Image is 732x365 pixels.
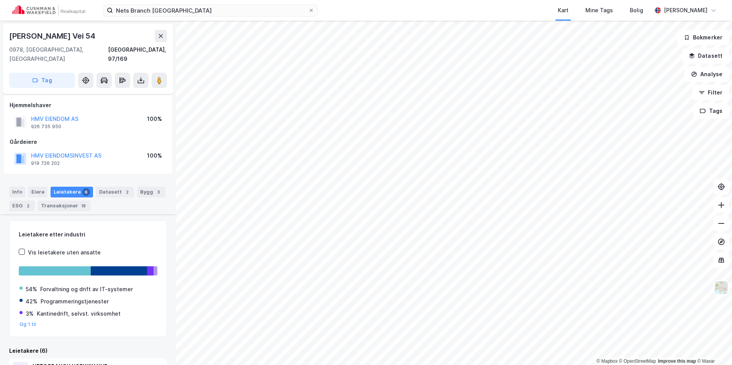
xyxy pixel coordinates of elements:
img: cushman-wakefield-realkapital-logo.202ea83816669bd177139c58696a8fa1.svg [12,5,85,16]
div: 100% [147,151,162,160]
div: Datasett [96,187,134,197]
div: Eiere [28,187,47,197]
a: Improve this map [658,358,696,364]
input: Søk på adresse, matrikkel, gårdeiere, leietakere eller personer [113,5,308,16]
div: 54% [26,285,37,294]
div: 926 735 950 [31,124,61,130]
div: 3 [155,188,162,196]
img: Z [714,280,729,295]
div: Kontrollprogram for chat [694,328,732,365]
div: [PERSON_NAME] [664,6,707,15]
div: 919 726 202 [31,160,60,166]
button: Datasett [682,48,729,64]
div: Bygg [137,187,165,197]
div: 0978, [GEOGRAPHIC_DATA], [GEOGRAPHIC_DATA] [9,45,108,64]
div: 3% [26,309,34,318]
div: Programmeringstjenester [41,297,109,306]
div: Leietakere [51,187,93,197]
button: Tags [693,103,729,119]
div: 2 [123,188,131,196]
a: OpenStreetMap [619,358,656,364]
div: 6 [82,188,90,196]
div: Gårdeiere [10,137,167,147]
a: Mapbox [596,358,618,364]
div: Forvaltning og drift av IT-systemer [40,285,133,294]
div: Kantinedrift, selvst. virksomhet [37,309,121,318]
button: Bokmerker [677,30,729,45]
div: 42% [26,297,38,306]
button: Analyse [685,67,729,82]
div: Hjemmelshaver [10,101,167,110]
div: 2 [24,202,32,210]
button: Tag [9,73,75,88]
div: Bolig [630,6,643,15]
div: 100% [147,114,162,124]
button: Og 1 til [20,321,36,328]
div: Info [9,187,25,197]
div: Leietakere (6) [9,346,167,355]
div: Transaksjoner [38,200,90,211]
div: Leietakere etter industri [19,230,157,239]
div: Vis leietakere uten ansatte [28,248,101,257]
div: [GEOGRAPHIC_DATA], 97/169 [108,45,167,64]
div: Mine Tags [585,6,613,15]
div: [PERSON_NAME] Vei 54 [9,30,97,42]
button: Filter [692,85,729,100]
div: 18 [80,202,87,210]
div: Kart [558,6,569,15]
div: ESG [9,200,35,211]
iframe: Chat Widget [694,328,732,365]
